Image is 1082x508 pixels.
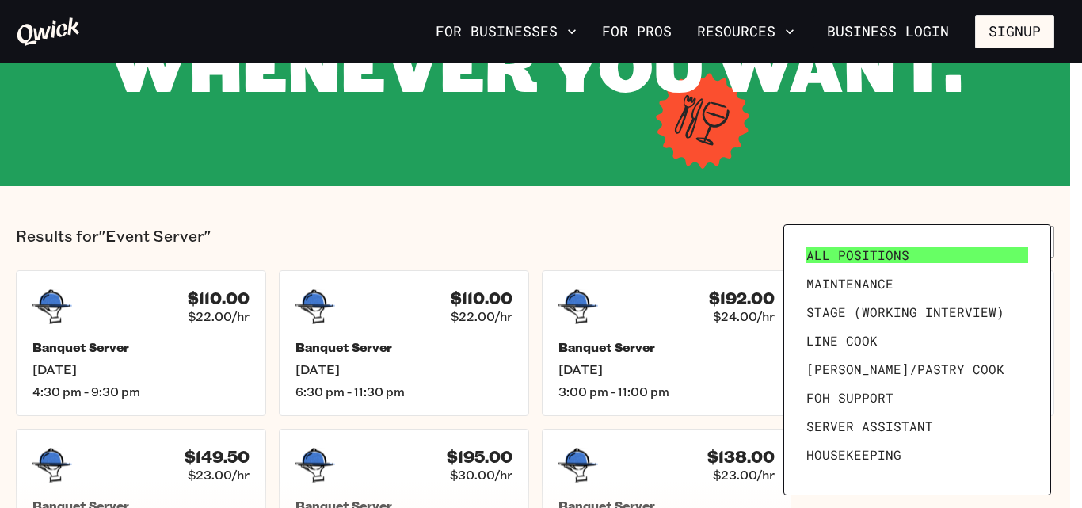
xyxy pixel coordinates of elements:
[806,390,893,406] span: FOH Support
[806,333,878,349] span: Line Cook
[806,476,878,491] span: Prep Cook
[806,247,909,263] span: All Positions
[806,361,1004,377] span: [PERSON_NAME]/Pastry Cook
[800,241,1034,479] ul: Filter by position
[806,418,933,434] span: Server Assistant
[806,447,901,463] span: Housekeeping
[806,276,893,292] span: Maintenance
[806,304,1004,320] span: Stage (working interview)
